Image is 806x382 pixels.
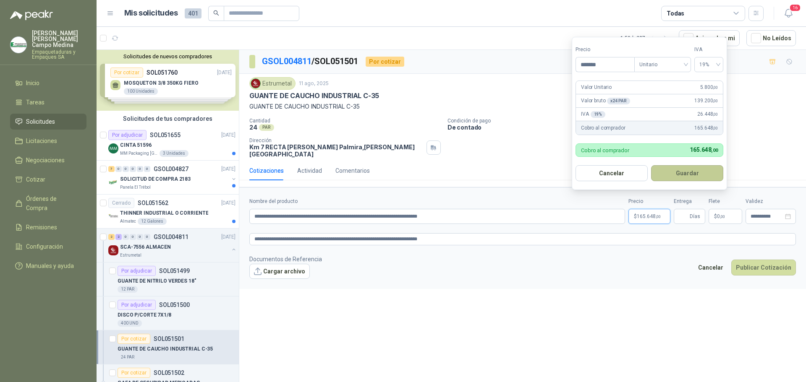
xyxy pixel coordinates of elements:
[118,300,156,310] div: Por adjudicar
[679,30,740,46] button: Asignado a mi
[259,124,274,131] div: PAR
[26,223,57,232] span: Remisiones
[154,336,184,342] p: SOL051501
[591,111,606,118] div: 19 %
[714,214,717,219] span: $
[137,234,143,240] div: 0
[713,112,718,117] span: ,00
[26,175,45,184] span: Cotizar
[699,58,718,71] span: 19%
[10,10,53,20] img: Logo peakr
[120,141,152,149] p: CINTA 51596
[10,258,86,274] a: Manuales y ayuda
[118,311,171,319] p: DISCO P/CORTE 7X1/8
[97,127,239,161] a: Por adjudicarSOL051655[DATE] Company LogoCINTA 51596MM Packaging [GEOGRAPHIC_DATA]3 Unidades
[713,99,718,103] span: ,00
[10,239,86,255] a: Configuración
[108,164,237,191] a: 7 0 0 0 0 0 GSOL004827[DATE] Company LogoSOLICITUD DE COMPRA 2183Panela El Trébol
[154,166,188,172] p: GSOL004827
[97,296,239,330] a: Por adjudicarSOL051500DISCO P/CORTE 7X1/8400 UND
[115,234,122,240] div: 2
[297,166,322,175] div: Actividad
[108,234,115,240] div: 2
[249,118,441,124] p: Cantidad
[651,165,723,181] button: Guardar
[221,199,236,207] p: [DATE]
[108,177,118,187] img: Company Logo
[628,209,670,224] p: $165.648,00
[118,266,156,276] div: Por adjudicar
[118,334,150,344] div: Por cotizar
[144,166,150,172] div: 0
[697,110,718,118] span: 26.448
[150,132,181,138] p: SOL051655
[26,194,79,213] span: Órdenes de Compra
[108,232,237,259] a: 2 2 0 0 0 0 GSOL004811[DATE] Company LogoSCA-7556 ALMACENEstrumetal
[10,114,86,130] a: Solicitudes
[711,148,718,153] span: ,00
[97,111,239,127] div: Solicitudes de tus compradores
[709,197,742,205] label: Flete
[120,184,151,191] p: Panela El Trébol
[581,124,625,132] p: Cobro al comprador
[694,46,723,54] label: IVA
[108,166,115,172] div: 7
[249,166,284,175] div: Cotizaciones
[620,31,672,45] div: 1 - 50 de 237
[97,50,239,111] div: Solicitudes de nuevos compradoresPor cotizarSOL051760[DATE] MOSQUETON 3/8 350KG FIERO100 Unidades...
[221,131,236,139] p: [DATE]
[120,243,171,251] p: SCA-7556 ALMACEN
[447,124,803,131] p: De contado
[249,77,296,90] div: Estrumetal
[118,354,138,361] div: 24 PAR
[10,172,86,187] a: Cotizar
[118,277,196,285] p: GUANTE DE NITRILO VERDES 18"
[10,219,86,235] a: Remisiones
[123,234,129,240] div: 0
[249,138,423,143] p: Dirección
[26,156,65,165] span: Negociaciones
[690,146,718,153] span: 165.648
[154,370,184,376] p: SOL051502
[746,30,796,46] button: No Leídos
[10,133,86,149] a: Licitaciones
[731,260,796,275] button: Publicar Cotización
[700,83,718,91] span: 5.800
[713,85,718,90] span: ,00
[251,79,260,88] img: Company Logo
[120,150,158,157] p: MM Packaging [GEOGRAPHIC_DATA]
[154,234,188,240] p: GSOL004811
[249,143,423,158] p: Km 7 RECTA [PERSON_NAME] Palmira , [PERSON_NAME][GEOGRAPHIC_DATA]
[100,53,236,60] button: Solicitudes de nuevos compradores
[124,7,178,19] h1: Mis solicitudes
[581,110,605,118] p: IVA
[667,9,684,18] div: Todas
[221,233,236,241] p: [DATE]
[746,197,796,205] label: Validez
[108,130,147,140] div: Por adjudicar
[120,209,208,217] p: THINNER INDUSTRIAL O CORRIENTE
[26,136,57,146] span: Licitaciones
[693,260,728,275] button: Cancelar
[581,148,629,153] p: Cobro al comprador
[108,211,118,221] img: Company Logo
[299,80,329,88] p: 11 ago, 2025
[607,98,630,104] div: x 24 PAR
[366,57,404,67] div: Por cotizar
[159,302,190,308] p: SOL051500
[639,58,686,71] span: Unitario
[118,368,150,378] div: Por cotizar
[118,286,138,293] div: 12 PAR
[118,345,213,353] p: GUANTE DE CAUCHO INDUSTRIAL C-35
[656,214,661,219] span: ,00
[690,209,700,223] span: Días
[249,197,625,205] label: Nombre del producto
[130,166,136,172] div: 0
[713,126,718,130] span: ,00
[115,166,122,172] div: 0
[26,98,44,107] span: Tareas
[221,165,236,173] p: [DATE]
[108,245,118,255] img: Company Logo
[137,166,143,172] div: 0
[97,195,239,229] a: CerradoSOL051562[DATE] Company LogoTHINNER INDUSTRIAL O CORRIENTEAlmatec12 Galones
